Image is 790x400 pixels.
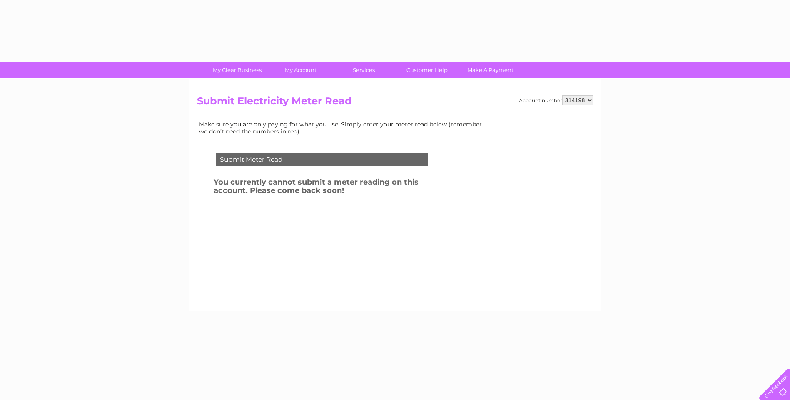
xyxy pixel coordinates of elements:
h3: You currently cannot submit a meter reading on this account. Please come back soon! [214,176,450,199]
div: Submit Meter Read [216,153,428,166]
a: Customer Help [393,62,461,78]
a: Services [329,62,398,78]
div: Account number [519,95,593,105]
td: Make sure you are only paying for what you use. Simply enter your meter read below (remember we d... [197,119,488,136]
a: My Clear Business [203,62,272,78]
h2: Submit Electricity Meter Read [197,95,593,111]
a: My Account [266,62,335,78]
a: Make A Payment [456,62,525,78]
